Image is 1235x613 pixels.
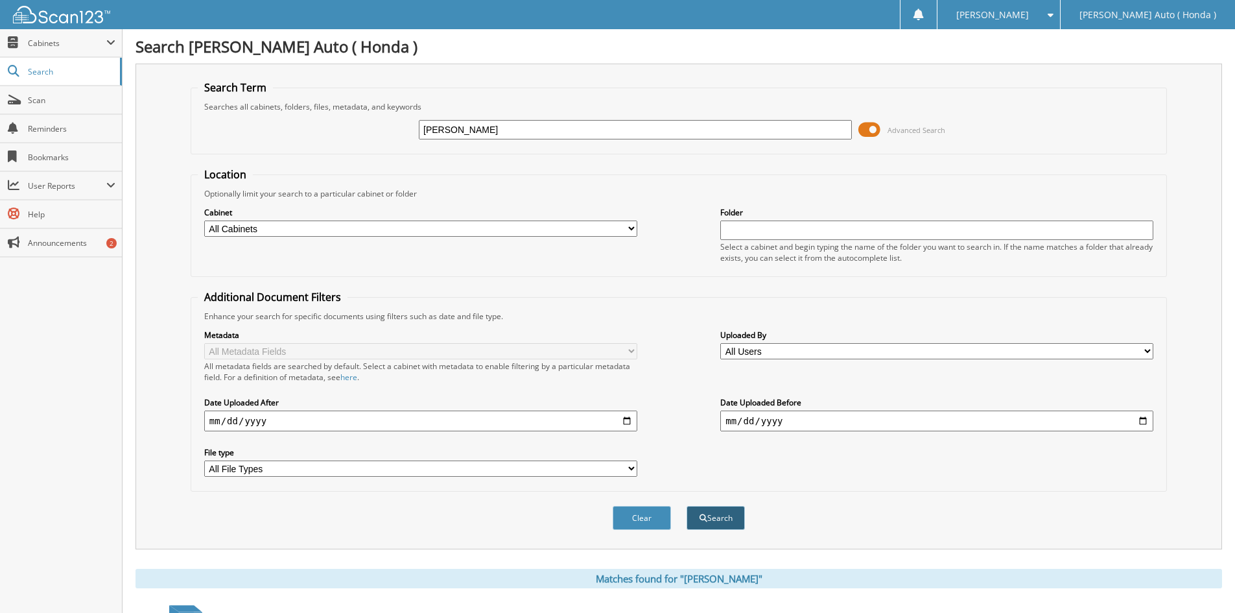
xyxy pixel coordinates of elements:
div: Matches found for "[PERSON_NAME]" [135,569,1222,588]
label: Cabinet [204,207,637,218]
legend: Search Term [198,80,273,95]
span: User Reports [28,180,106,191]
div: Optionally limit your search to a particular cabinet or folder [198,188,1160,199]
span: Reminders [28,123,115,134]
img: scan123-logo-white.svg [13,6,110,23]
span: [PERSON_NAME] [956,11,1029,19]
label: Uploaded By [720,330,1153,341]
span: Advanced Search [888,125,945,135]
span: Bookmarks [28,152,115,163]
span: Search [28,66,113,77]
label: Metadata [204,330,637,341]
label: File type [204,447,637,458]
button: Search [687,506,745,530]
label: Date Uploaded Before [720,397,1153,408]
h1: Search [PERSON_NAME] Auto ( Honda ) [135,36,1222,57]
div: 2 [106,238,117,248]
input: start [204,411,637,431]
span: Help [28,209,115,220]
div: Select a cabinet and begin typing the name of the folder you want to search in. If the name match... [720,241,1153,263]
a: here [340,372,357,383]
span: Cabinets [28,38,106,49]
span: [PERSON_NAME] Auto ( Honda ) [1079,11,1216,19]
div: Enhance your search for specific documents using filters such as date and file type. [198,311,1160,322]
button: Clear [613,506,671,530]
input: end [720,411,1153,431]
div: All metadata fields are searched by default. Select a cabinet with metadata to enable filtering b... [204,361,637,383]
span: Announcements [28,237,115,248]
label: Folder [720,207,1153,218]
label: Date Uploaded After [204,397,637,408]
iframe: Chat Widget [1170,551,1235,613]
legend: Additional Document Filters [198,290,347,304]
legend: Location [198,167,253,182]
span: Scan [28,95,115,106]
div: Searches all cabinets, folders, files, metadata, and keywords [198,101,1160,112]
